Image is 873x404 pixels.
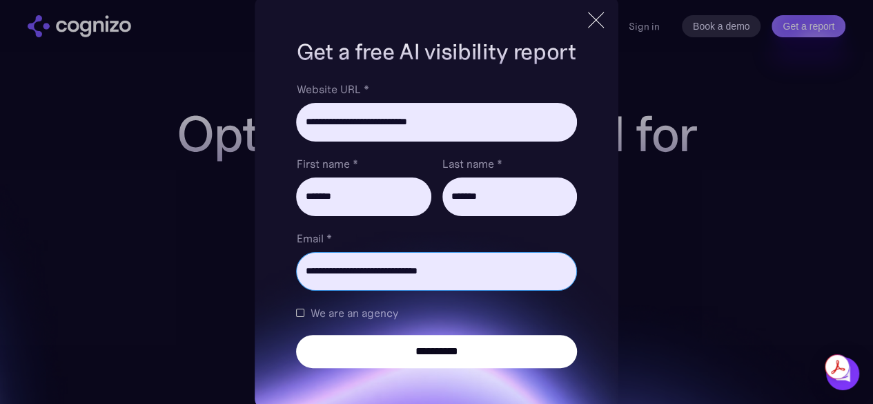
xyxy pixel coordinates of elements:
label: Email * [296,230,576,247]
form: Brand Report Form [296,81,576,368]
span: We are an agency [310,305,398,321]
label: Last name * [442,155,577,172]
label: Website URL * [296,81,576,97]
h1: Get a free AI visibility report [296,37,576,67]
label: First name * [296,155,431,172]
